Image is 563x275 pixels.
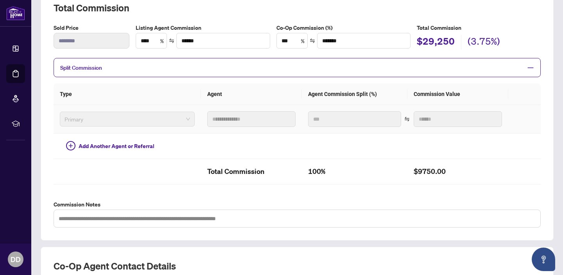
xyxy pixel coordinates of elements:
[404,116,410,122] span: swap
[302,83,408,105] th: Agent Commission Split (%)
[54,24,129,32] label: Sold Price
[65,113,190,125] span: Primary
[54,2,541,14] h2: Total Commission
[54,200,541,209] label: Commission Notes
[54,58,541,77] div: Split Commission
[66,141,75,150] span: plus-circle
[407,83,508,105] th: Commission Value
[169,38,174,43] span: swap
[79,142,154,150] span: Add Another Agent or Referral
[6,6,25,20] img: logo
[136,24,270,32] label: Listing Agent Commission
[207,165,296,178] h2: Total Commission
[54,260,541,272] h2: Co-op Agent Contact Details
[468,35,500,50] h2: (3.75%)
[276,24,411,32] label: Co-Op Commission (%)
[417,24,541,32] h5: Total Commission
[310,38,315,43] span: swap
[532,248,555,271] button: Open asap
[308,165,402,178] h2: 100%
[11,254,21,265] span: DD
[417,35,455,50] h2: $29,250
[60,140,161,152] button: Add Another Agent or Referral
[414,165,502,178] h2: $9750.00
[527,64,534,71] span: minus
[60,64,102,71] span: Split Commission
[201,83,302,105] th: Agent
[54,83,201,105] th: Type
